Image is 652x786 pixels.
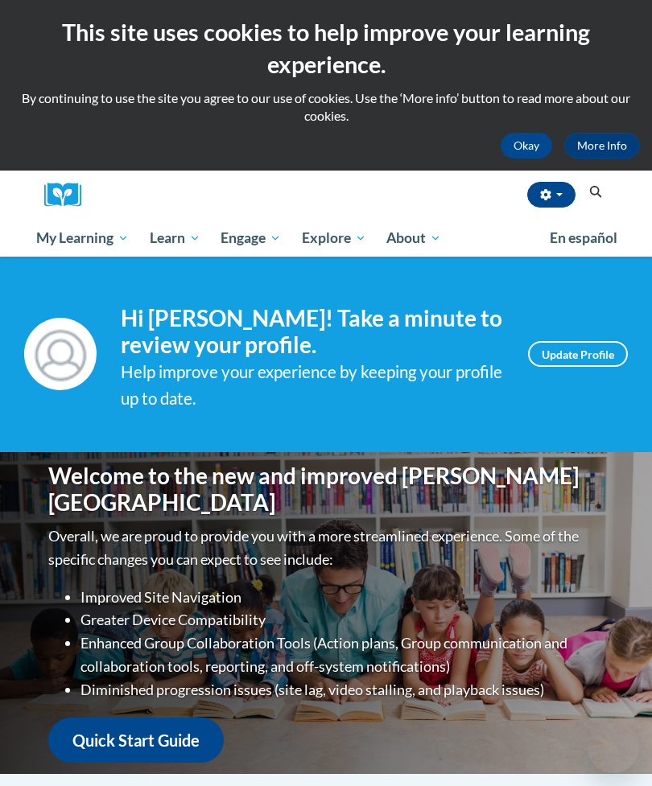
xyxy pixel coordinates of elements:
span: Engage [221,228,281,248]
span: My Learning [36,228,129,248]
a: My Learning [26,220,139,257]
div: Help improve your experience by keeping your profile up to date. [121,359,504,412]
h2: This site uses cookies to help improve your learning experience. [12,16,640,81]
h4: Hi [PERSON_NAME]! Take a minute to review your profile. [121,305,504,359]
li: Enhanced Group Collaboration Tools (Action plans, Group communication and collaboration tools, re... [80,632,604,678]
a: Cox Campus [44,183,93,208]
p: By continuing to use the site you agree to our use of cookies. Use the ‘More info’ button to read... [12,89,640,125]
span: En español [550,229,617,246]
li: Diminished progression issues (site lag, video stalling, and playback issues) [80,678,604,702]
img: Logo brand [44,183,93,208]
h1: Welcome to the new and improved [PERSON_NAME][GEOGRAPHIC_DATA] [48,463,604,516]
a: Learn [139,220,211,257]
button: Search [584,183,608,202]
img: Profile Image [24,318,97,390]
button: Account Settings [527,182,576,208]
a: Explore [291,220,377,257]
iframe: Button to launch messaging window [588,722,639,773]
a: Update Profile [528,341,628,367]
a: Engage [210,220,291,257]
div: Main menu [24,220,628,257]
li: Greater Device Compatibility [80,608,604,632]
a: Quick Start Guide [48,718,224,763]
p: Overall, we are proud to provide you with a more streamlined experience. Some of the specific cha... [48,525,604,571]
span: About [386,228,441,248]
button: Okay [501,133,552,158]
li: Improved Site Navigation [80,586,604,609]
span: Explore [302,228,366,248]
a: More Info [564,133,640,158]
span: Learn [150,228,200,248]
a: About [377,220,452,257]
a: En español [539,221,628,255]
